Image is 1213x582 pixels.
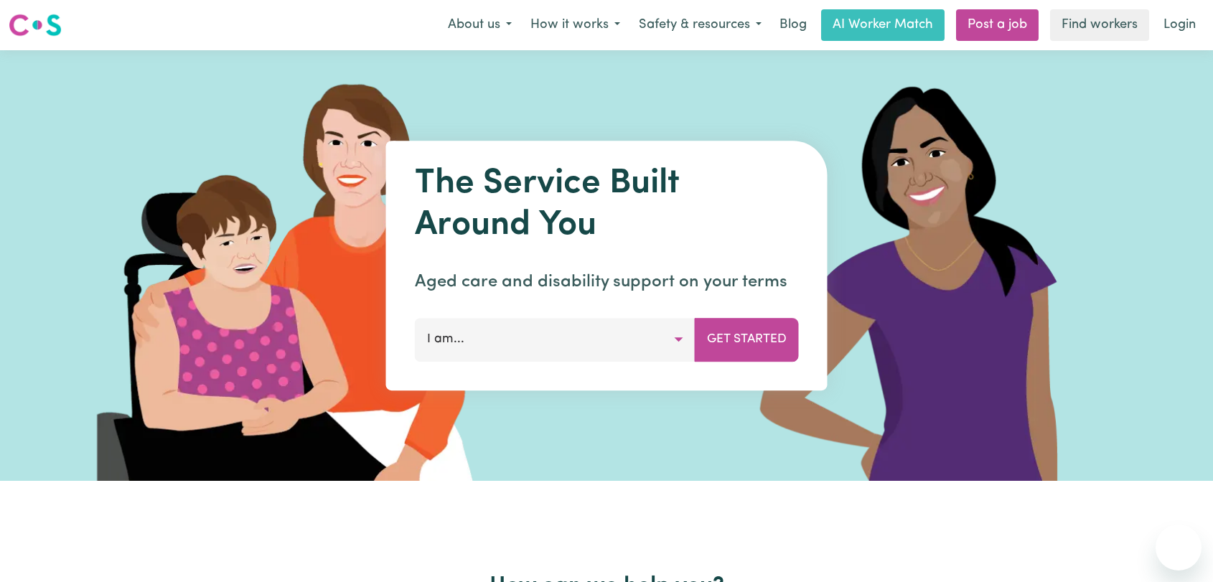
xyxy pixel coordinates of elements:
[439,10,521,40] button: About us
[771,9,815,41] a: Blog
[415,164,799,246] h1: The Service Built Around You
[629,10,771,40] button: Safety & resources
[9,12,62,38] img: Careseekers logo
[695,318,799,361] button: Get Started
[415,318,696,361] button: I am...
[1155,9,1204,41] a: Login
[415,269,799,295] p: Aged care and disability support on your terms
[956,9,1039,41] a: Post a job
[821,9,945,41] a: AI Worker Match
[1050,9,1149,41] a: Find workers
[1156,525,1202,571] iframe: Button to launch messaging window
[521,10,629,40] button: How it works
[9,9,62,42] a: Careseekers logo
